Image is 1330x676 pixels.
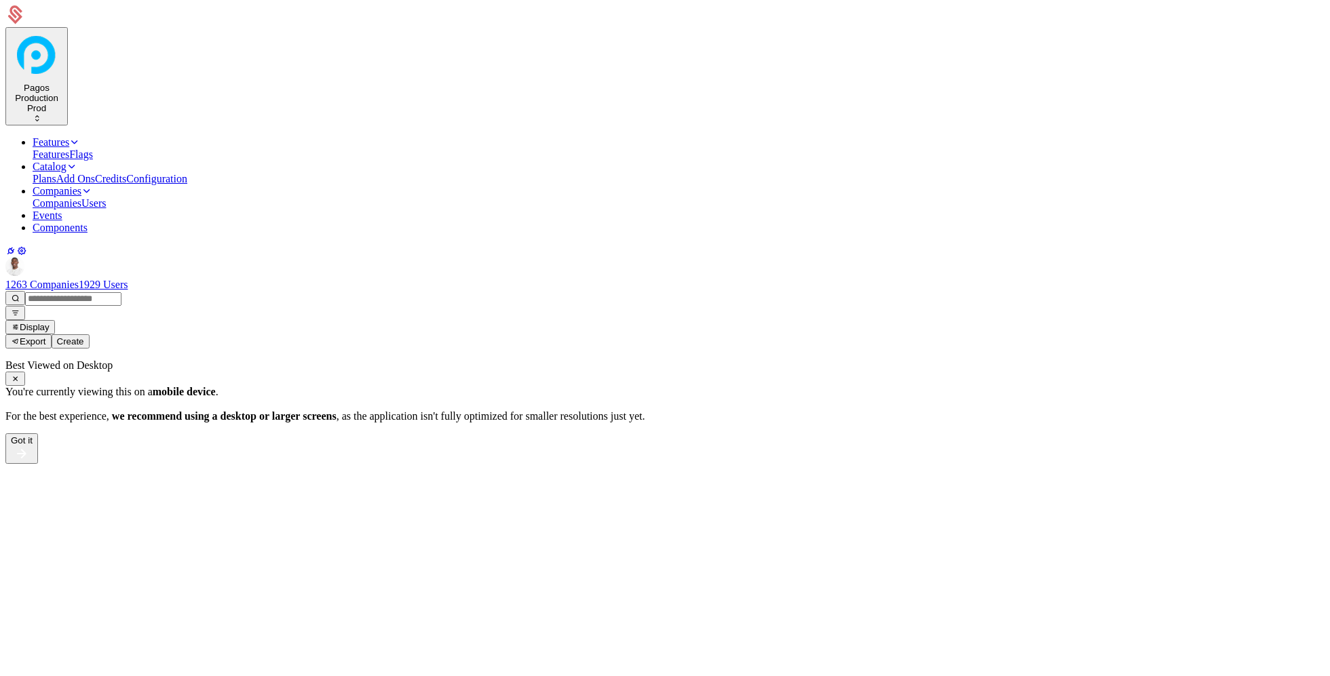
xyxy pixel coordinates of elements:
button: Search companies... [5,291,25,305]
a: Configuration [126,173,187,184]
a: Components [33,222,88,233]
a: Companies [33,197,81,209]
button: Select environment [5,27,68,125]
span: Pagos [24,83,50,93]
a: 1263 Companies [5,279,79,290]
button: Export [5,334,52,349]
div: You're currently viewing this on a . For the best experience, , as the application isn't fully op... [5,386,1325,422]
a: Companies [33,185,92,197]
button: Create [52,334,90,349]
a: Features [33,136,80,148]
img: LJ Durante [5,257,24,276]
a: Credits [95,173,126,184]
span: Display [20,322,50,332]
a: Events [33,210,62,221]
button: Filter options [5,306,25,320]
span: Prod [27,103,46,113]
div: Production [11,93,62,103]
a: Users [81,197,106,209]
a: Catalog [33,161,77,172]
button: Open user button [5,257,24,276]
a: Add Ons [56,173,95,184]
a: 1929 Users [79,279,128,290]
nav: Main [5,136,1325,234]
strong: we recommend using a desktop or larger screens [112,410,337,422]
a: Flags [69,148,93,160]
div: Create [57,336,84,346]
button: Display [5,320,55,334]
span: Export [20,336,46,346]
a: Integrations [5,245,16,256]
a: Settings [16,245,27,256]
img: Pagos [11,29,62,81]
div: Best Viewed on Desktop [5,359,1325,372]
button: Got it [5,433,38,464]
i: arrow-right [11,445,33,462]
a: Plans [33,173,56,184]
a: Features [33,148,69,160]
strong: mobile device [153,386,216,397]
